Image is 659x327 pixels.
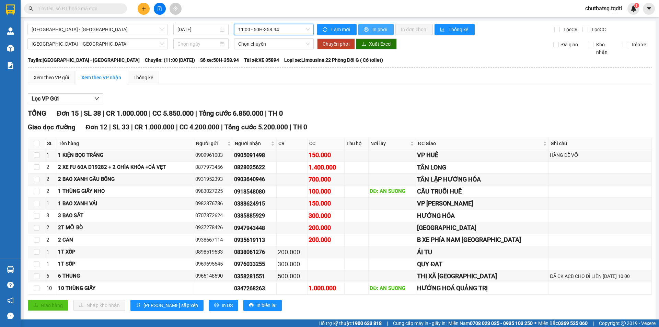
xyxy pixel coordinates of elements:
[7,62,14,69] img: solution-icon
[234,199,275,208] div: 0388624915
[7,297,14,304] span: notification
[352,320,382,326] strong: 1900 633 818
[73,300,125,311] button: downloadNhập kho nhận
[58,224,193,232] div: 2T MỠ BÒ
[109,123,111,131] span: |
[46,212,56,220] div: 3
[195,212,231,220] div: 0707372624
[309,187,344,196] div: 100.000
[395,24,433,35] button: In đơn chọn
[28,6,33,11] span: search
[243,300,282,311] button: printerIn biên lai
[141,6,146,11] span: plus
[6,4,15,15] img: logo-vxr
[7,282,14,288] span: question-circle
[417,175,547,184] div: TÂN LẬP HƯỚNG HÓA
[34,74,69,81] div: Xem theo VP gửi
[370,284,415,293] div: DĐ: AN SUONG
[356,38,397,49] button: downloadXuất Excel
[593,319,594,327] span: |
[234,187,275,196] div: 0918548080
[234,272,275,281] div: 0358281551
[550,272,650,280] div: ĐÃ CK ACB CHO DÌ LIÊN [DATE] 10:00
[28,109,46,117] span: TỔNG
[550,151,650,159] div: HÀNG DỄ VỠ
[28,93,103,104] button: Lọc VP Gửi
[32,39,164,49] span: Sài Gòn - Quảng Trị
[635,3,638,8] span: 1
[200,56,239,64] span: Số xe: 50H-358.94
[28,300,68,311] button: uploadGiao hàng
[234,151,275,160] div: 0905091498
[86,123,108,131] span: Đơn 12
[28,123,76,131] span: Giao dọc đường
[417,211,547,221] div: HƯỚNG HÓA
[646,5,652,12] span: caret-down
[234,175,275,184] div: 0903640946
[136,303,141,308] span: sort-ascending
[84,109,101,117] span: SL 38
[170,3,182,15] button: aim
[417,150,547,160] div: VP HUẾ
[57,109,79,117] span: Đơn 15
[58,272,193,280] div: 6 THUNG
[235,140,269,147] span: Người nhận
[593,41,617,56] span: Kho nhận
[195,236,231,244] div: 0938667114
[277,138,308,149] th: CR
[238,39,310,49] span: Chọn chuyến
[195,272,231,280] div: 0965148590
[195,175,231,184] div: 0931952393
[331,26,351,33] span: Làm mới
[631,5,637,12] img: icon-new-feature
[224,123,288,131] span: Tổng cước 5.200.000
[134,74,153,81] div: Thống kê
[580,4,627,13] span: chuthatsg.tqdtl
[149,109,151,117] span: |
[643,3,655,15] button: caret-down
[46,151,56,160] div: 1
[417,235,547,245] div: B XE PHÍA NAM [GEOGRAPHIC_DATA]
[94,96,100,101] span: down
[435,24,475,35] button: bar-chartThống kê
[628,41,649,48] span: Trên xe
[46,224,56,232] div: 2
[418,140,542,147] span: ĐC Giao
[561,26,579,33] span: Lọc CR
[358,24,394,35] button: printerIn phơi
[195,200,231,208] div: 0982376786
[46,175,56,184] div: 2
[393,319,447,327] span: Cung cấp máy in - giấy in:
[157,6,162,11] span: file-add
[57,138,195,149] th: Tên hàng
[58,200,193,208] div: 1 BAO XANH VẢI
[46,248,56,256] div: 1
[309,235,344,245] div: 200.000
[309,223,344,233] div: 200.000
[549,138,652,149] th: Ghi chú
[152,109,194,117] span: CC 5.850.000
[470,320,533,326] strong: 0708 023 035 - 0935 103 250
[176,123,178,131] span: |
[7,27,14,35] img: warehouse-icon
[290,123,291,131] span: |
[58,187,193,196] div: 1 THÙNG GIẤY NHO
[361,42,366,47] span: download
[417,199,547,208] div: VP [PERSON_NAME]
[46,163,56,172] div: 2
[45,138,57,149] th: SL
[7,266,14,273] img: warehouse-icon
[417,271,547,281] div: THỊ XÃ [GEOGRAPHIC_DATA]
[417,187,547,196] div: CẦU TRUỒI HUẾ
[534,322,536,325] span: ⚪️
[284,56,383,64] span: Loại xe: Limousine 22 Phòng Đôi G ( Có toilet)
[372,26,388,33] span: In phơi
[256,302,276,309] span: In biên lai
[440,27,446,33] span: bar-chart
[621,321,626,326] span: copyright
[58,151,193,160] div: 1 KIỆN BỌC TRẮNG
[199,109,263,117] span: Tổng cước 6.850.000
[417,163,547,172] div: TÂN LONG
[180,123,219,131] span: CC 4.200.000
[309,211,344,221] div: 300.000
